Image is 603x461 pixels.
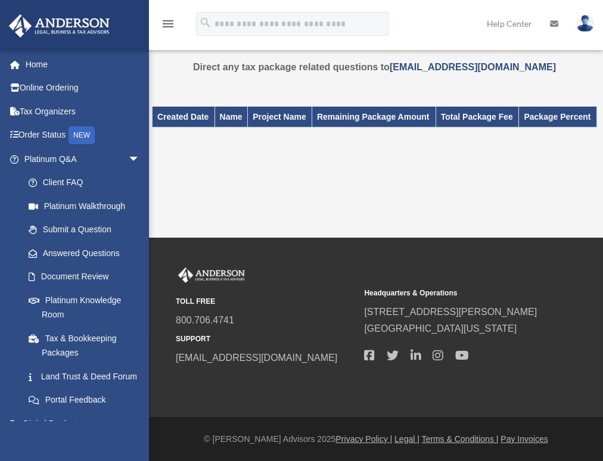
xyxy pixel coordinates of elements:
[8,412,158,435] a: Digital Productsarrow_drop_down
[8,123,158,148] a: Order StatusNEW
[128,412,152,436] span: arrow_drop_down
[17,265,158,289] a: Document Review
[17,288,158,326] a: Platinum Knowledge Room
[128,147,152,172] span: arrow_drop_down
[8,147,158,171] a: Platinum Q&Aarrow_drop_down
[364,287,544,300] small: Headquarters & Operations
[17,218,158,242] a: Submit a Question
[17,365,158,388] a: Land Trust & Deed Forum
[336,434,393,444] a: Privacy Policy |
[176,295,356,308] small: TOLL FREE
[176,333,356,345] small: SUPPORT
[176,353,337,363] a: [EMAIL_ADDRESS][DOMAIN_NAME]
[8,76,158,100] a: Online Ordering
[199,16,212,29] i: search
[153,107,215,127] th: Created Date
[248,107,312,127] th: Project Name
[312,107,436,127] th: Remaining Package Amount
[436,107,519,127] th: Total Package Fee
[161,21,175,31] a: menu
[390,62,556,72] a: [EMAIL_ADDRESS][DOMAIN_NAME]
[519,107,597,127] th: Package Percent
[8,52,158,76] a: Home
[17,171,158,195] a: Client FAQ
[161,17,175,31] i: menu
[422,434,499,444] a: Terms & Conditions |
[5,14,113,38] img: Anderson Advisors Platinum Portal
[215,107,248,127] th: Name
[501,434,548,444] a: Pay Invoices
[69,126,95,144] div: NEW
[17,241,158,265] a: Answered Questions
[364,307,537,317] a: [STREET_ADDRESS][PERSON_NAME]
[364,323,517,334] a: [GEOGRAPHIC_DATA][US_STATE]
[149,432,603,447] div: © [PERSON_NAME] Advisors 2025
[193,62,556,72] strong: Direct any tax package related questions to
[394,434,419,444] a: Legal |
[176,267,247,283] img: Anderson Advisors Platinum Portal
[176,315,234,325] a: 800.706.4741
[17,194,158,218] a: Platinum Walkthrough
[17,388,158,412] a: Portal Feedback
[8,99,158,123] a: Tax Organizers
[17,326,152,365] a: Tax & Bookkeeping Packages
[576,15,594,32] img: User Pic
